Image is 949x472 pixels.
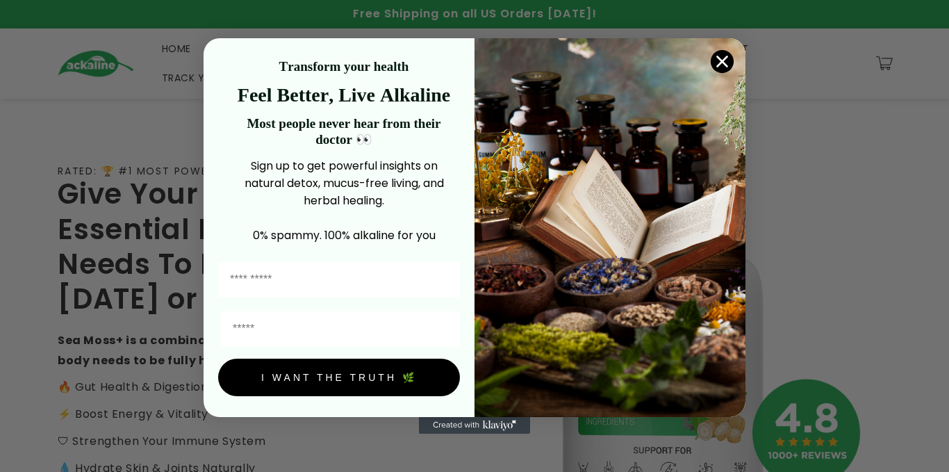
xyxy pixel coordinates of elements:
[218,359,460,396] button: I WANT THE TRUTH 🌿
[228,227,460,244] p: 0% spammy. 100% alkaline for you
[247,116,440,147] strong: Most people never hear from their doctor 👀
[238,84,450,106] strong: Feel Better, Live Alkaline
[474,38,745,417] img: 4a4a186a-b914-4224-87c7-990d8ecc9bca.jpeg
[228,157,460,209] p: Sign up to get powerful insights on natural detox, mucus-free living, and herbal healing.
[218,262,460,298] input: First Name
[221,311,460,347] input: Email
[279,59,409,74] strong: Transform your health
[710,49,734,74] button: Close dialog
[419,417,530,434] a: Created with Klaviyo - opens in a new tab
